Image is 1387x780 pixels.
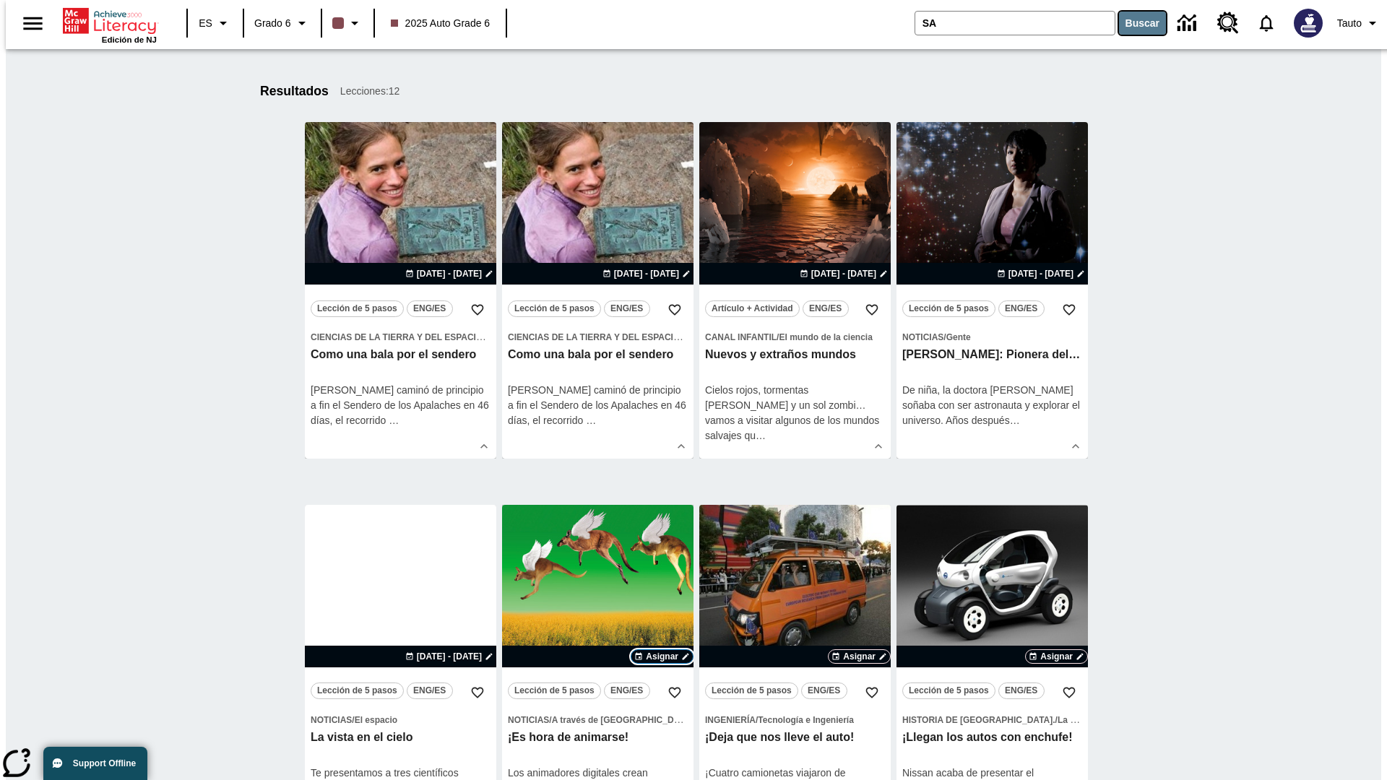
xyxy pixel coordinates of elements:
button: Lenguaje: ES, Selecciona un idioma [192,10,238,36]
span: ES [199,16,212,31]
button: Ver más [473,435,495,457]
button: ENG/ES [801,682,847,699]
a: Centro de recursos, Se abrirá en una pestaña nueva. [1209,4,1248,43]
button: Añadir a mis Favoritas [465,297,491,323]
h3: Como una bala por el sendero [311,347,491,363]
button: Asignar Elegir fechas [828,649,891,664]
button: ENG/ES [604,300,650,317]
span: / [756,715,758,725]
span: Support Offline [73,758,136,768]
span: Lección de 5 pasos [712,683,792,698]
span: Lección de 5 pasos [317,683,397,698]
button: Artículo + Actividad [705,300,800,317]
button: Buscar [1119,12,1166,35]
span: Artículo + Actividad [712,301,793,316]
div: Cielos rojos, tormentas [PERSON_NAME] y un sol zombi… vamos a visitar algunos de los mundos salva... [705,383,885,443]
h3: ¡Deja que nos lleve el auto! [705,730,885,745]
span: Edición de NJ [102,35,157,44]
span: El mundo de la ciencia [779,332,872,342]
span: Asignar [1040,650,1073,663]
button: Asignar Elegir fechas [631,649,693,664]
div: Portada [63,5,157,44]
button: 10 oct - 10 oct Elegir fechas [402,650,496,663]
button: Perfil/Configuración [1331,10,1387,36]
button: 09 oct - 09 oct Elegir fechas [994,267,1088,280]
div: [PERSON_NAME] caminó de principio a fin el Sendero de los Apalaches en 46 días, el recorrido [311,383,491,428]
span: Lección de 5 pasos [514,301,595,316]
button: ENG/ES [803,300,849,317]
span: ENG/ES [610,301,643,316]
span: [DATE] - [DATE] [417,650,482,663]
div: lesson details [502,122,693,459]
span: ENG/ES [1005,301,1037,316]
span: … [586,415,596,426]
h3: La vista en el cielo [311,730,491,745]
span: Ciencias de la Tierra y del Espacio [508,332,680,342]
span: A través de [GEOGRAPHIC_DATA] [552,715,693,725]
span: ENG/ES [808,683,840,698]
button: Añadir a mis Favoritas [662,680,688,706]
span: Ingeniería [705,715,756,725]
div: lesson details [305,122,496,459]
span: La dinámica de la estructura terrestre [683,332,837,342]
button: Añadir a mis Favoritas [662,297,688,323]
span: El espacio [355,715,397,725]
button: Lección de 5 pasos [508,300,601,317]
button: Lección de 5 pasos [508,682,601,699]
button: Lección de 5 pasos [902,682,995,699]
div: [PERSON_NAME] caminó de principio a fin el Sendero de los Apalaches en 46 días, el recorrido [508,383,688,428]
button: 09 oct - 09 oct Elegir fechas [600,267,693,280]
span: ENG/ES [809,301,842,316]
span: 2025 Auto Grade 6 [391,16,491,31]
button: Añadir a mis Favoritas [465,680,491,706]
span: … [756,430,766,441]
span: Tema: Ciencias de la Tierra y del Espacio/La dinámica de la estructura terrestre [508,329,688,344]
button: Añadir a mis Favoritas [859,297,885,323]
h3: ¡Llegan los autos con enchufe! [902,730,1082,745]
span: Lección de 5 pasos [514,683,595,698]
div: lesson details [699,122,891,459]
span: [DATE] - [DATE] [1008,267,1073,280]
span: … [389,415,399,426]
span: / [1055,715,1058,725]
button: 24 ago - 24 ago Elegir fechas [797,267,891,280]
span: [DATE] - [DATE] [417,267,482,280]
a: Centro de información [1169,4,1209,43]
span: Historia de [GEOGRAPHIC_DATA]. [902,715,1055,725]
button: El color de la clase es café oscuro. Cambiar el color de la clase. [327,10,369,36]
span: ENG/ES [413,683,446,698]
button: ENG/ES [604,682,650,699]
span: Tema: Historia de EE.UU./La Primera Guerra Mundia y la Gran Depresión [902,712,1082,727]
span: La Primera Guerra Mundia y la Gran Depresión [1058,715,1250,725]
span: Lección de 5 pasos [909,683,989,698]
span: Gente [946,332,971,342]
button: Asignar Elegir fechas [1025,649,1088,664]
button: Ver más [868,435,889,457]
button: Añadir a mis Favoritas [1056,680,1082,706]
span: Lecciones : 12 [340,84,400,99]
h3: Nuevos y extraños mundos [705,347,885,363]
span: Tema: Noticias/A través de Estados Unidos [508,712,688,727]
span: Tema: Ingeniería/Tecnología e Ingeniería [705,712,885,727]
button: Ver más [1065,435,1086,457]
span: Noticias [902,332,943,342]
span: / [680,332,682,342]
div: lesson details [896,122,1088,459]
span: … [1010,415,1020,426]
span: / [943,332,946,342]
img: Avatar [1294,9,1323,38]
span: [DATE] - [DATE] [811,267,876,280]
span: Lección de 5 pasos [909,301,989,316]
a: Notificaciones [1248,4,1285,42]
h3: Como una bala por el sendero [508,347,688,363]
span: s [1005,415,1010,426]
button: Añadir a mis Favoritas [859,680,885,706]
div: De niña, la doctora [PERSON_NAME] soñaba con ser astronauta y explorar el universo. Años despué [902,383,1082,428]
button: ENG/ES [998,300,1045,317]
span: Lección de 5 pasos [317,301,397,316]
button: Lección de 5 pasos [311,300,404,317]
span: Canal Infantil [705,332,777,342]
span: Noticias [311,715,352,725]
button: ENG/ES [407,300,453,317]
a: Portada [63,6,157,35]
